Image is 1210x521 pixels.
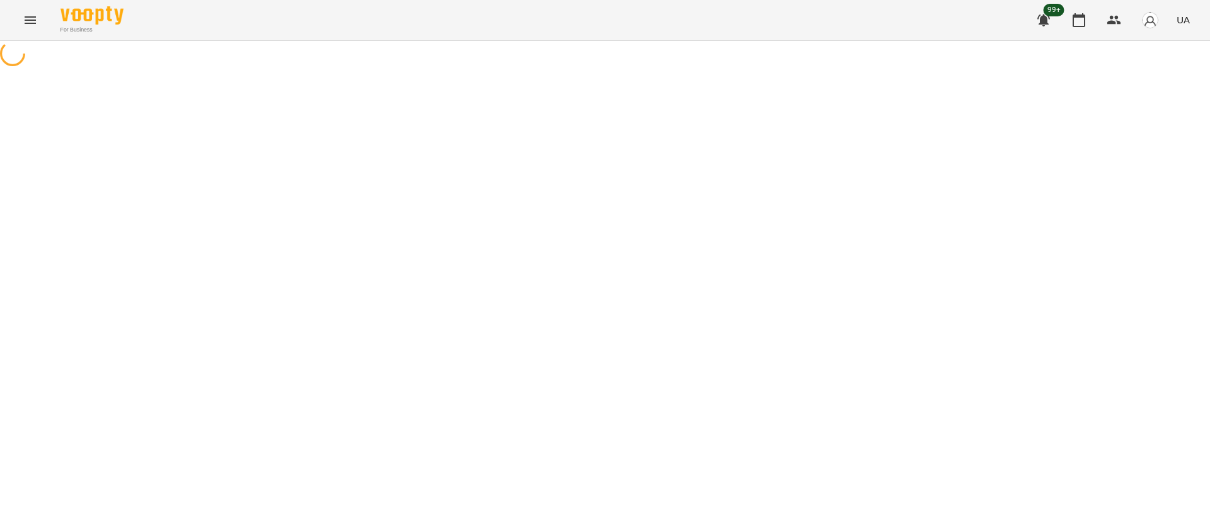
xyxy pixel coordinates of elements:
img: Voopty Logo [60,6,124,25]
span: UA [1177,13,1190,26]
span: For Business [60,26,124,34]
button: Menu [15,5,45,35]
img: avatar_s.png [1141,11,1159,29]
button: UA [1172,8,1195,31]
span: 99+ [1044,4,1064,16]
